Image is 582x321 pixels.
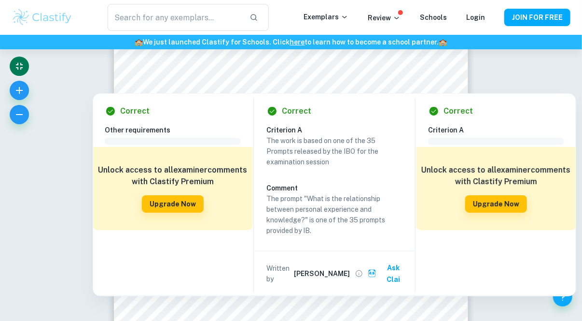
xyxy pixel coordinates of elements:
h6: Criterion A [266,125,410,135]
h6: Unlock access to all examiner comments with Clastify Premium [421,164,571,188]
h6: We just launched Clastify for Schools. Click to learn how to become a school partner. [2,37,580,47]
h6: Unlock access to all examiner comments with Clastify Premium [98,164,248,188]
button: JOIN FOR FREE [504,9,570,26]
button: Help and Feedback [553,287,572,306]
button: Ask Clai [366,259,410,288]
h6: [PERSON_NAME] [294,268,350,279]
img: Clastify logo [12,8,73,27]
a: here [290,38,305,46]
button: View full profile [352,267,366,280]
button: Upgrade Now [142,195,204,213]
h6: Correct [443,105,473,117]
p: Review [368,13,401,23]
h6: Correct [120,105,150,117]
h6: Correct [282,105,311,117]
input: Search for any exemplars... [108,4,242,31]
h6: Other requirements [105,125,249,135]
button: Exit fullscreen [10,57,29,76]
p: Written by [266,263,292,284]
h6: Comment [266,183,402,193]
span: 🏫 [135,38,143,46]
p: The prompt "What is the relationship between personal experience and knowledge?" is one of the 35... [266,193,402,236]
img: clai.svg [368,269,377,278]
p: Exemplars [304,12,348,22]
h6: Criterion A [428,125,572,135]
a: Schools [420,14,447,21]
button: Upgrade Now [465,195,527,213]
a: Login [466,14,485,21]
span: 🏫 [439,38,447,46]
p: The work is based on one of the 35 Prompts released by the IBO for the examination session [266,135,402,167]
